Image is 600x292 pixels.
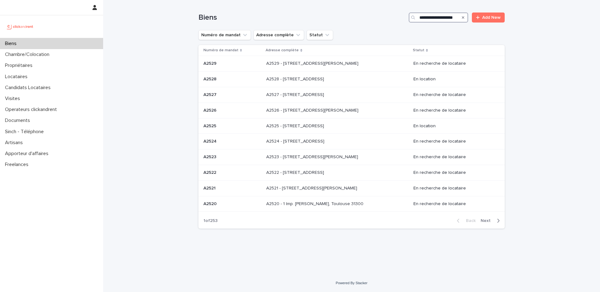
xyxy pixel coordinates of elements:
[203,91,218,98] p: A2527
[266,107,360,113] p: A2526 - [STREET_ADDRESS][PERSON_NAME]
[307,30,333,40] button: Statut
[478,218,505,224] button: Next
[413,201,495,207] p: En recherche de locataire
[198,180,505,196] tr: A2521A2521 A2521 - [STREET_ADDRESS][PERSON_NAME]A2521 - [STREET_ADDRESS][PERSON_NAME] En recherch...
[2,41,22,47] p: Biens
[336,281,367,285] a: Powered By Stacker
[203,184,217,191] p: A2521
[203,169,217,175] p: A2522
[266,122,325,129] p: A2525 - [STREET_ADDRESS]
[266,75,325,82] p: A2528 - [STREET_ADDRESS]
[203,122,217,129] p: A2525
[266,47,299,54] p: Adresse complète
[2,63,37,68] p: Propriétaires
[2,118,35,123] p: Documents
[198,213,222,229] p: 1 of 253
[452,218,478,224] button: Back
[2,85,56,91] p: Candidats Locataires
[198,118,505,134] tr: A2525A2525 A2525 - [STREET_ADDRESS]A2525 - [STREET_ADDRESS] En location
[413,92,495,98] p: En recherche de locataire
[413,108,495,113] p: En recherche de locataire
[198,72,505,87] tr: A2528A2528 A2528 - [STREET_ADDRESS]A2528 - [STREET_ADDRESS] En location
[413,77,495,82] p: En location
[203,153,217,160] p: A2523
[2,52,54,58] p: Chambre/Colocation
[413,139,495,144] p: En recherche de locataire
[266,153,359,160] p: A2523 - 18 quai Alphonse Le Gallo, Boulogne-Billancourt 92100
[253,30,304,40] button: Adresse complète
[198,56,505,72] tr: A2529A2529 A2529 - [STREET_ADDRESS][PERSON_NAME]A2529 - [STREET_ADDRESS][PERSON_NAME] En recherch...
[198,149,505,165] tr: A2523A2523 A2523 - [STREET_ADDRESS][PERSON_NAME]A2523 - [STREET_ADDRESS][PERSON_NAME] En recherch...
[198,30,251,40] button: Numéro de mandat
[2,162,33,168] p: Freelances
[413,154,495,160] p: En recherche de locataire
[266,184,358,191] p: A2521 - 44 avenue François Mansart, Maisons-Laffitte 78600
[462,219,476,223] span: Back
[413,123,495,129] p: En location
[266,169,325,175] p: A2522 - [STREET_ADDRESS]
[203,107,218,113] p: A2526
[198,87,505,103] tr: A2527A2527 A2527 - [STREET_ADDRESS]A2527 - [STREET_ADDRESS] En recherche de locataire
[266,91,325,98] p: A2527 - [STREET_ADDRESS]
[198,103,505,118] tr: A2526A2526 A2526 - [STREET_ADDRESS][PERSON_NAME]A2526 - [STREET_ADDRESS][PERSON_NAME] En recherch...
[5,20,35,33] img: UCB0brd3T0yccxBKYDjQ
[2,151,53,157] p: Apporteur d'affaires
[2,96,25,102] p: Visites
[266,60,360,66] p: A2529 - 14 rue Honoré de Balzac, Garges-lès-Gonesse 95140
[413,186,495,191] p: En recherche de locataire
[266,138,326,144] p: A2524 - [STREET_ADDRESS]
[481,219,494,223] span: Next
[203,75,218,82] p: A2528
[2,140,28,146] p: Artisans
[472,13,505,23] a: Add New
[203,60,218,66] p: A2529
[482,15,501,20] span: Add New
[2,107,62,113] p: Operateurs clickandrent
[203,200,218,207] p: A2520
[203,47,238,54] p: Numéro de mandat
[413,170,495,175] p: En recherche de locataire
[203,138,218,144] p: A2524
[198,196,505,212] tr: A2520A2520 A2520 - 1 Imp. [PERSON_NAME], Toulouse 31300A2520 - 1 Imp. [PERSON_NAME], Toulouse 313...
[198,165,505,180] tr: A2522A2522 A2522 - [STREET_ADDRESS]A2522 - [STREET_ADDRESS] En recherche de locataire
[413,61,495,66] p: En recherche de locataire
[409,13,468,23] input: Search
[2,129,49,135] p: Sinch - Téléphone
[266,200,365,207] p: A2520 - 1 Imp. [PERSON_NAME], Toulouse 31300
[413,47,424,54] p: Statut
[2,74,32,80] p: Locataires
[198,134,505,149] tr: A2524A2524 A2524 - [STREET_ADDRESS]A2524 - [STREET_ADDRESS] En recherche de locataire
[198,13,406,22] h1: Biens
